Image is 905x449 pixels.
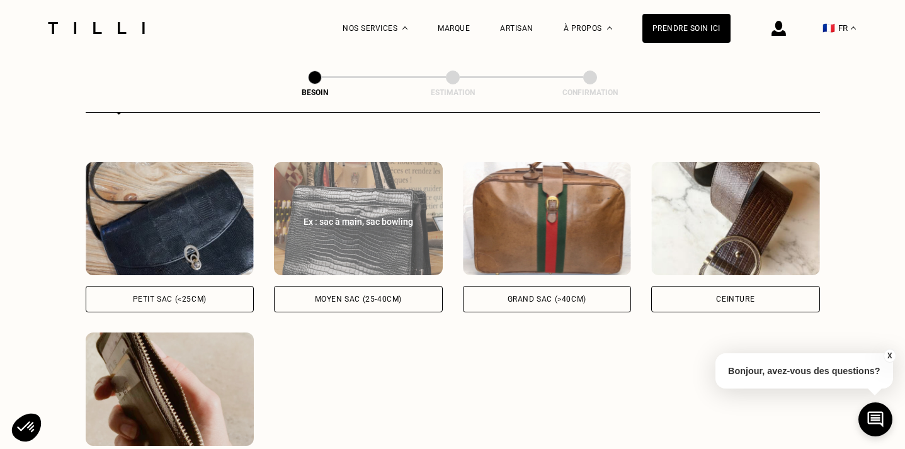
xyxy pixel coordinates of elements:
[642,14,731,43] a: Prendre soin ici
[288,215,429,228] div: Ex : sac à main, sac bowling
[86,162,254,275] img: Tilli retouche votre Petit sac (<25cm)
[715,353,893,389] p: Bonjour, avez-vous des questions?
[822,22,835,34] span: 🇫🇷
[851,26,856,30] img: menu déroulant
[390,88,516,97] div: Estimation
[315,295,402,303] div: Moyen sac (25-40cm)
[607,26,612,30] img: Menu déroulant à propos
[133,295,207,303] div: Petit sac (<25cm)
[252,88,378,97] div: Besoin
[86,332,254,446] img: Tilli retouche votre Portefeuille & Pochette
[500,24,533,33] a: Artisan
[463,162,632,275] img: Tilli retouche votre Grand sac (>40cm)
[527,88,653,97] div: Confirmation
[43,22,149,34] img: Logo du service de couturière Tilli
[438,24,470,33] a: Marque
[274,162,443,275] img: Tilli retouche votre Moyen sac (25-40cm)
[883,349,896,363] button: X
[651,162,820,275] img: Tilli retouche votre Ceinture
[716,295,754,303] div: Ceinture
[771,21,786,36] img: icône connexion
[402,26,407,30] img: Menu déroulant
[508,295,586,303] div: Grand sac (>40cm)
